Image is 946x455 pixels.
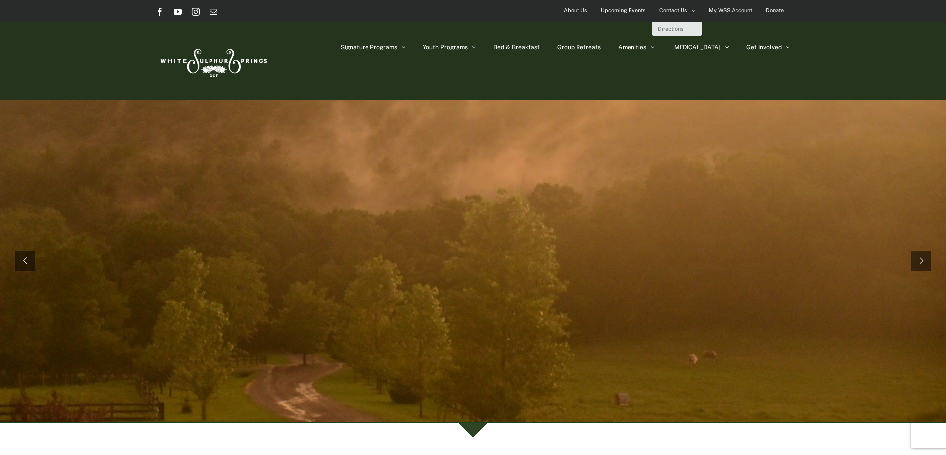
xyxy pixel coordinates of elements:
a: Bed & Breakfast [493,22,540,72]
span: Directions [658,26,683,32]
span: Youth Programs [423,44,468,50]
span: Group Retreats [557,44,601,50]
img: White Sulphur Springs Logo [156,38,270,84]
a: Get Involved [746,22,790,72]
a: Group Retreats [557,22,601,72]
nav: Main Menu [341,22,790,72]
span: Upcoming Events [601,3,646,18]
a: Directions [653,22,701,35]
span: My WSS Account [709,3,752,18]
span: Contact Us [659,3,687,18]
span: Signature Programs [341,44,397,50]
span: Donate [766,3,784,18]
a: Signature Programs [341,22,406,72]
a: Youth Programs [423,22,476,72]
a: [MEDICAL_DATA] [672,22,729,72]
span: About Us [564,3,587,18]
span: Get Involved [746,44,782,50]
span: Bed & Breakfast [493,44,540,50]
a: Amenities [618,22,655,72]
span: [MEDICAL_DATA] [672,44,721,50]
span: Amenities [618,44,646,50]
